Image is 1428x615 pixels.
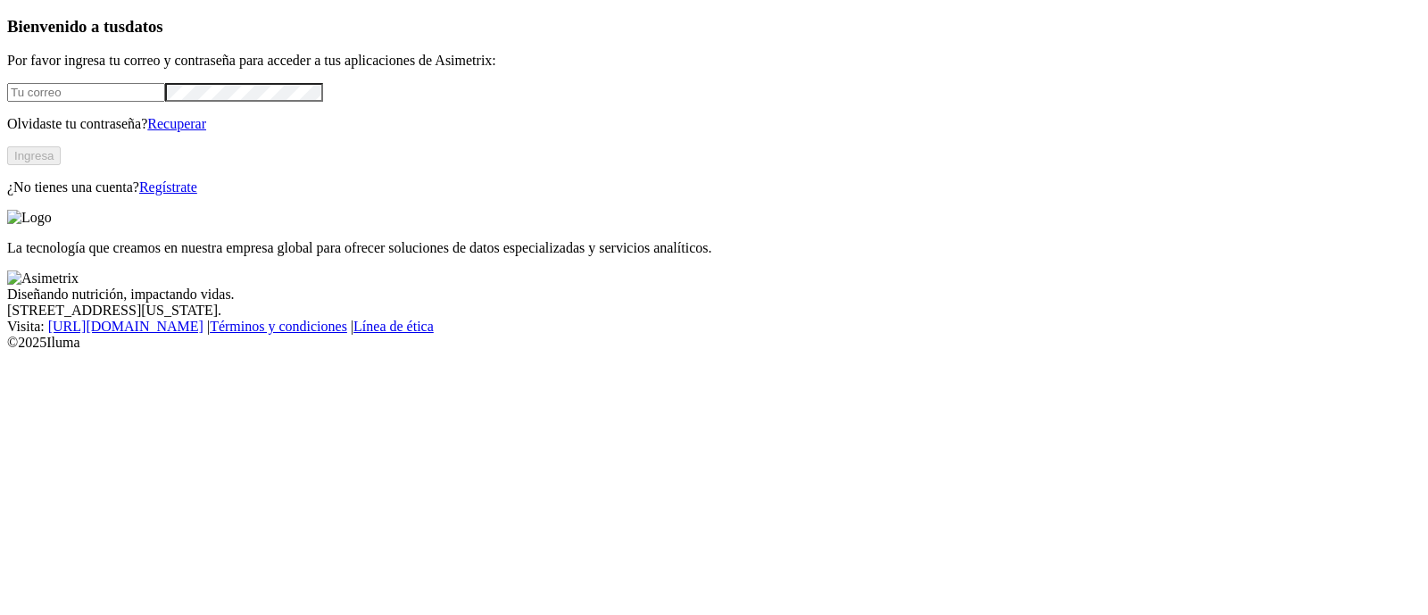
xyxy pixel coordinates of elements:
[7,319,1421,335] div: Visita : | |
[7,83,165,102] input: Tu correo
[7,179,1421,195] p: ¿No tienes una cuenta?
[125,17,163,36] span: datos
[139,179,197,195] a: Regístrate
[147,116,206,131] a: Recuperar
[7,53,1421,69] p: Por favor ingresa tu correo y contraseña para acceder a tus aplicaciones de Asimetrix:
[7,335,1421,351] div: © 2025 Iluma
[7,303,1421,319] div: [STREET_ADDRESS][US_STATE].
[7,146,61,165] button: Ingresa
[353,319,434,334] a: Línea de ética
[7,240,1421,256] p: La tecnología que creamos en nuestra empresa global para ofrecer soluciones de datos especializad...
[7,116,1421,132] p: Olvidaste tu contraseña?
[7,210,52,226] img: Logo
[210,319,347,334] a: Términos y condiciones
[7,287,1421,303] div: Diseñando nutrición, impactando vidas.
[7,17,1421,37] h3: Bienvenido a tus
[48,319,203,334] a: [URL][DOMAIN_NAME]
[7,270,79,287] img: Asimetrix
